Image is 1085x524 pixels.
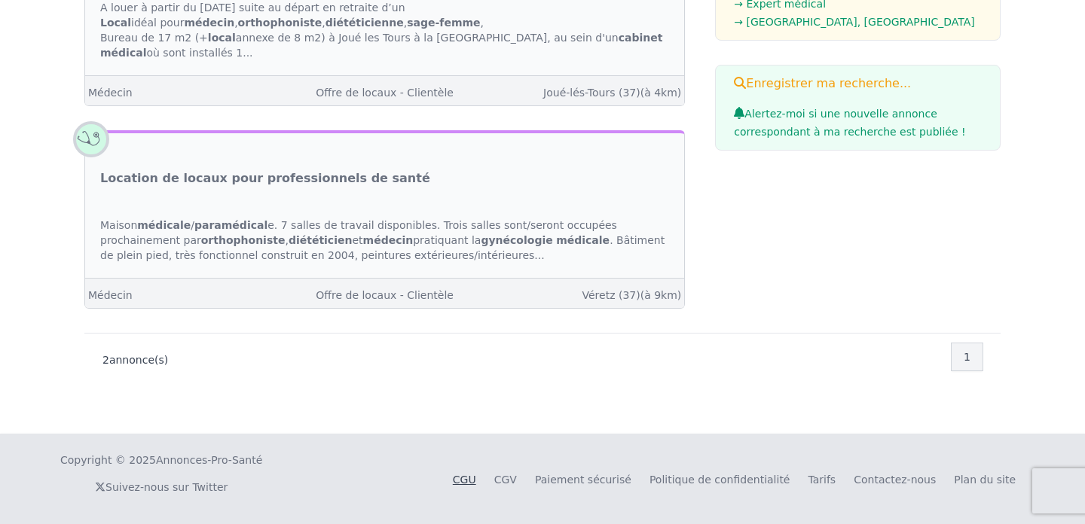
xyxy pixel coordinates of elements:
strong: orthophoniste [238,17,322,29]
strong: local [208,32,236,44]
strong: diététicien [289,234,353,246]
div: Copyright © 2025 [60,452,262,468]
span: (à 9km) [640,289,682,301]
a: Contactez-nous [854,474,936,486]
p: annonce(s) [102,352,168,367]
a: Politique de confidentialité [649,474,790,486]
div: Maison / e. 7 salles de travail disponibles. Trois salles sont/seront occupées prochainement par ... [85,203,684,278]
a: Tarifs [808,474,836,486]
strong: paramédical [194,219,267,231]
a: Médecin [88,289,133,301]
span: 2 [102,354,109,366]
a: Suivez-nous sur Twitter [95,481,228,493]
strong: orthophoniste [201,234,286,246]
strong: sage-femme [407,17,480,29]
strong: médecin [363,234,414,246]
a: CGU [453,474,476,486]
a: Offre de locaux - Clientèle [316,289,454,301]
span: (à 4km) [640,87,682,99]
a: Joué-lés-Tours (37)(à 4km) [543,87,681,99]
a: Véretz (37)(à 9km) [582,289,682,301]
a: Plan du site [954,474,1016,486]
span: Alertez-moi si une nouvelle annonce correspondant à ma recherche est publiée ! [734,108,965,138]
strong: médicale [137,219,191,231]
span: 1 [964,349,970,364]
a: Location de locaux pour professionnels de santé [100,169,430,187]
a: Paiement sécurisé [535,474,631,486]
a: Annonces-Pro-Santé [156,452,262,468]
strong: médicale [556,234,610,246]
a: Offre de locaux - Clientèle [316,87,454,99]
strong: gynécologie [481,234,552,246]
li: → [GEOGRAPHIC_DATA], [GEOGRAPHIC_DATA] [734,13,982,31]
strong: médecin [184,17,234,29]
nav: Pagination [952,343,983,371]
strong: diététicienne [325,17,404,29]
a: CGV [494,474,517,486]
h3: Enregistrer ma recherche... [734,75,982,93]
strong: Local [100,17,131,29]
a: Médecin [88,87,133,99]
